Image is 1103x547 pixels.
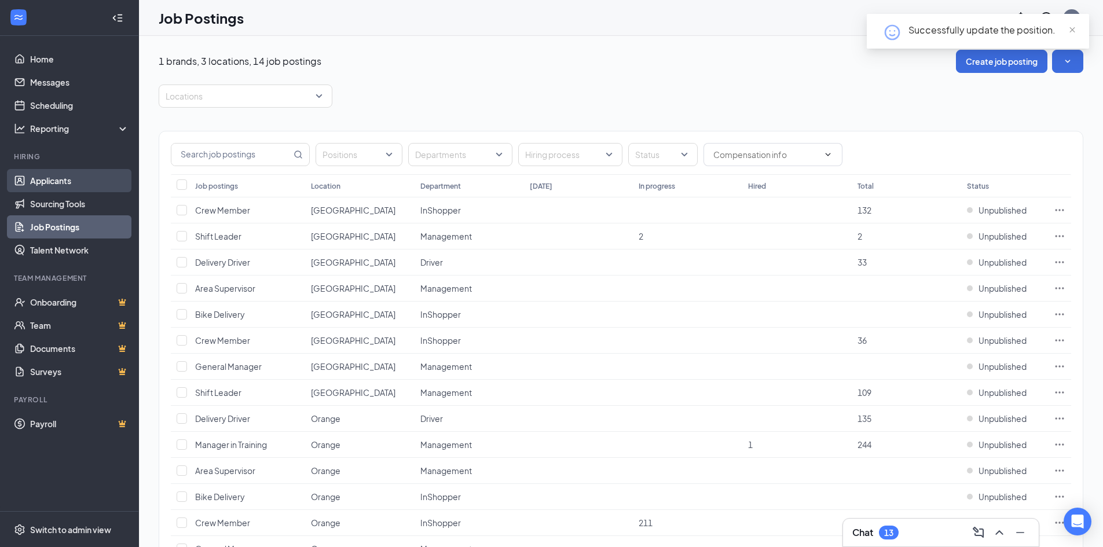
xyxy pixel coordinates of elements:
[195,439,267,450] span: Manager in Training
[969,523,988,542] button: ComposeMessage
[305,197,415,223] td: East Haven
[420,465,472,476] span: Management
[30,169,129,192] a: Applicants
[311,439,340,450] span: Orange
[858,517,871,528] span: 706
[311,387,395,398] span: [GEOGRAPHIC_DATA]
[30,47,129,71] a: Home
[639,517,653,528] span: 211
[311,361,395,372] span: [GEOGRAPHIC_DATA]
[1062,56,1073,67] svg: SmallChevronDown
[311,181,340,191] div: Location
[305,484,415,510] td: Orange
[858,387,871,398] span: 109
[742,174,852,197] th: Hired
[30,123,130,134] div: Reporting
[305,354,415,380] td: Norwalk
[420,439,472,450] span: Management
[311,335,395,346] span: [GEOGRAPHIC_DATA]
[195,335,250,346] span: Crew Member
[195,465,255,476] span: Area Supervisor
[713,148,819,161] input: Compensation info
[1054,517,1065,528] svg: Ellipses
[852,526,873,539] h3: Chat
[195,491,245,502] span: Bike Delivery
[415,223,524,249] td: Management
[420,361,472,372] span: Management
[1064,508,1091,535] div: Open Intercom Messenger
[311,413,340,424] span: Orange
[305,276,415,302] td: Norwalk
[979,230,1027,242] span: Unpublished
[1054,256,1065,268] svg: Ellipses
[311,257,395,267] span: [GEOGRAPHIC_DATA]
[415,510,524,536] td: InShopper
[852,174,961,197] th: Total
[1054,439,1065,450] svg: Ellipses
[979,309,1027,320] span: Unpublished
[420,517,461,528] span: InShopper
[972,526,985,539] svg: ComposeMessage
[420,413,443,424] span: Driver
[639,231,643,241] span: 2
[1068,26,1076,34] span: close
[311,465,340,476] span: Orange
[979,387,1027,398] span: Unpublished
[195,231,241,241] span: Shift Leader
[112,12,123,24] svg: Collapse
[305,249,415,276] td: Norwalk
[305,328,415,354] td: Norwalk
[195,517,250,528] span: Crew Member
[415,354,524,380] td: Management
[858,205,871,215] span: 132
[883,23,902,42] svg: HappyFace
[420,309,461,320] span: InShopper
[311,491,340,502] span: Orange
[14,395,127,405] div: Payroll
[415,432,524,458] td: Management
[30,412,129,435] a: PayrollCrown
[979,413,1027,424] span: Unpublished
[30,337,129,360] a: DocumentsCrown
[30,238,129,262] a: Talent Network
[14,524,25,535] svg: Settings
[420,257,443,267] span: Driver
[311,517,340,528] span: Orange
[992,526,1006,539] svg: ChevronUp
[1054,465,1065,476] svg: Ellipses
[305,432,415,458] td: Orange
[415,328,524,354] td: InShopper
[1068,13,1076,23] div: NL
[294,150,303,159] svg: MagnifyingGlass
[858,257,867,267] span: 33
[30,524,111,535] div: Switch to admin view
[305,406,415,432] td: Orange
[420,491,461,502] span: InShopper
[979,256,1027,268] span: Unpublished
[979,491,1027,502] span: Unpublished
[524,174,633,197] th: [DATE]
[979,465,1027,476] span: Unpublished
[30,94,129,117] a: Scheduling
[305,458,415,484] td: Orange
[195,181,238,191] div: Job postings
[30,71,129,94] a: Messages
[30,192,129,215] a: Sourcing Tools
[311,231,395,241] span: [GEOGRAPHIC_DATA]
[1014,11,1028,25] svg: Notifications
[14,152,127,161] div: Hiring
[1054,335,1065,346] svg: Ellipses
[415,249,524,276] td: Driver
[1054,387,1065,398] svg: Ellipses
[195,309,245,320] span: Bike Delivery
[30,314,129,337] a: TeamCrown
[420,387,472,398] span: Management
[908,23,1075,37] div: Successfully update the position.
[305,302,415,328] td: Norwalk
[13,12,24,23] svg: WorkstreamLogo
[1054,282,1065,294] svg: Ellipses
[1054,413,1065,424] svg: Ellipses
[858,335,867,346] span: 36
[961,174,1048,197] th: Status
[195,205,250,215] span: Crew Member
